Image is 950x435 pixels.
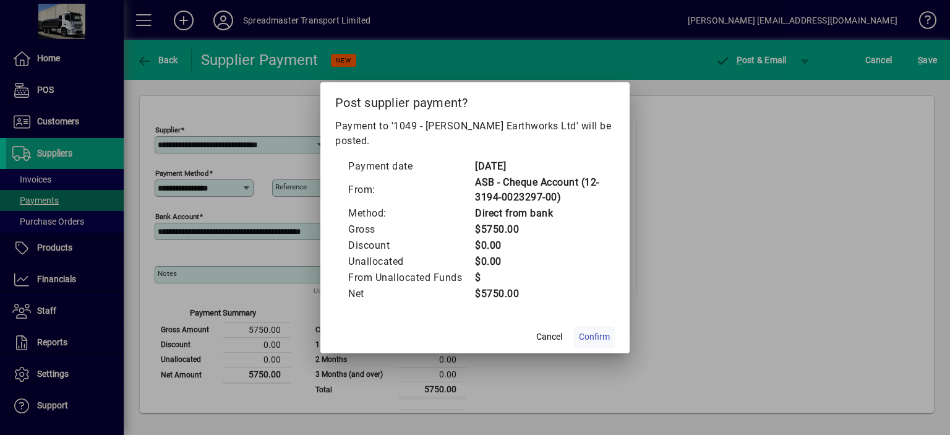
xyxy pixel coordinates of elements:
button: Cancel [529,326,569,348]
p: Payment to '1049 - [PERSON_NAME] Earthworks Ltd' will be posted. [335,119,615,149]
td: From: [348,174,474,205]
td: ASB - Cheque Account (12-3194-0023297-00) [474,174,602,205]
td: $5750.00 [474,286,602,302]
button: Confirm [574,326,615,348]
td: $0.00 [474,238,602,254]
td: From Unallocated Funds [348,270,474,286]
span: Confirm [579,330,610,343]
span: Cancel [536,330,562,343]
td: Discount [348,238,474,254]
td: $ [474,270,602,286]
td: Method: [348,205,474,222]
h2: Post supplier payment? [320,82,630,118]
td: Net [348,286,474,302]
td: Payment date [348,158,474,174]
td: Unallocated [348,254,474,270]
td: $0.00 [474,254,602,270]
td: Direct from bank [474,205,602,222]
td: Gross [348,222,474,238]
td: [DATE] [474,158,602,174]
td: $5750.00 [474,222,602,238]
